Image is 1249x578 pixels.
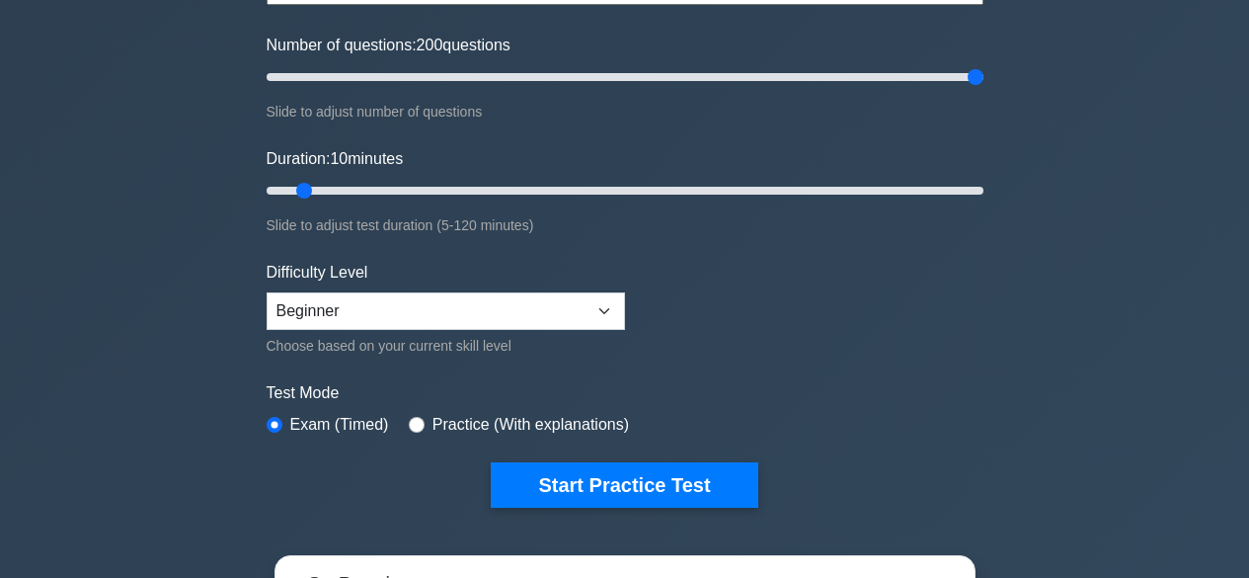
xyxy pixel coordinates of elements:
[267,147,404,171] label: Duration: minutes
[491,462,757,508] button: Start Practice Test
[267,34,510,57] label: Number of questions: questions
[267,100,983,124] div: Slide to adjust number of questions
[417,37,443,53] span: 200
[267,261,368,285] label: Difficulty Level
[290,413,389,437] label: Exam (Timed)
[330,150,348,167] span: 10
[432,413,629,437] label: Practice (With explanations)
[267,213,983,237] div: Slide to adjust test duration (5-120 minutes)
[267,334,625,358] div: Choose based on your current skill level
[267,381,983,405] label: Test Mode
